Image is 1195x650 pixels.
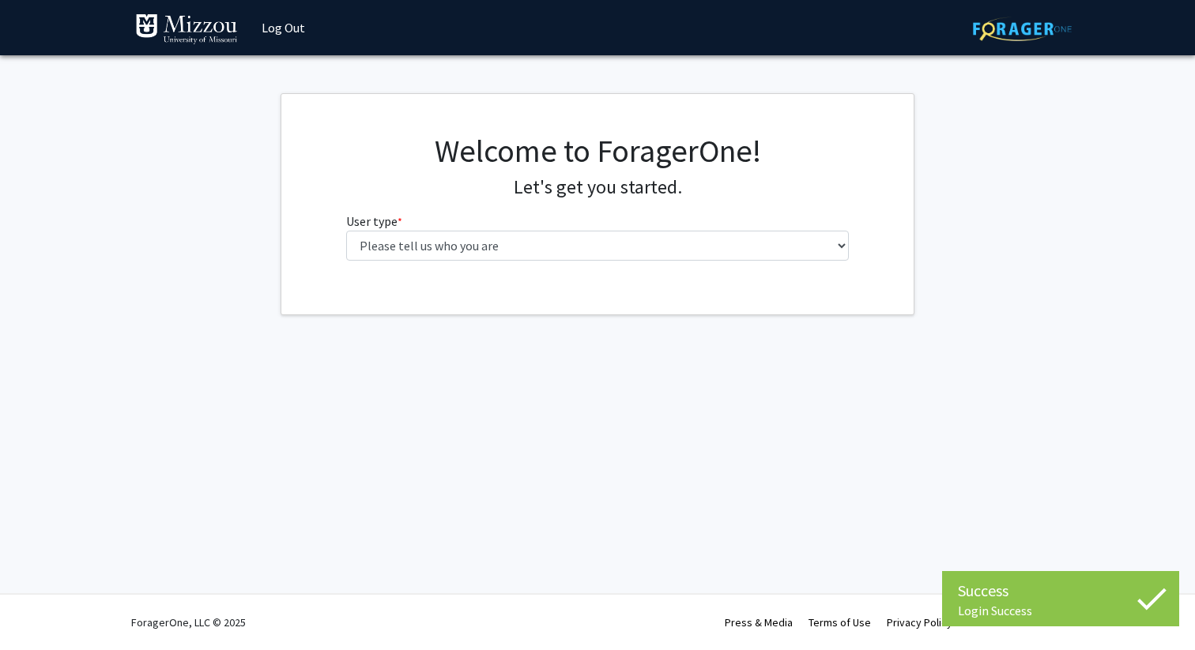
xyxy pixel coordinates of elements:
[131,595,246,650] div: ForagerOne, LLC © 2025
[973,17,1072,41] img: ForagerOne Logo
[958,603,1163,618] div: Login Success
[346,176,850,199] h4: Let's get you started.
[135,13,238,45] img: University of Missouri Logo
[346,212,402,231] label: User type
[809,615,871,629] a: Terms of Use
[725,615,793,629] a: Press & Media
[958,579,1163,603] div: Success
[887,615,952,629] a: Privacy Policy
[346,132,850,170] h1: Welcome to ForagerOne!
[12,579,67,638] iframe: Chat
